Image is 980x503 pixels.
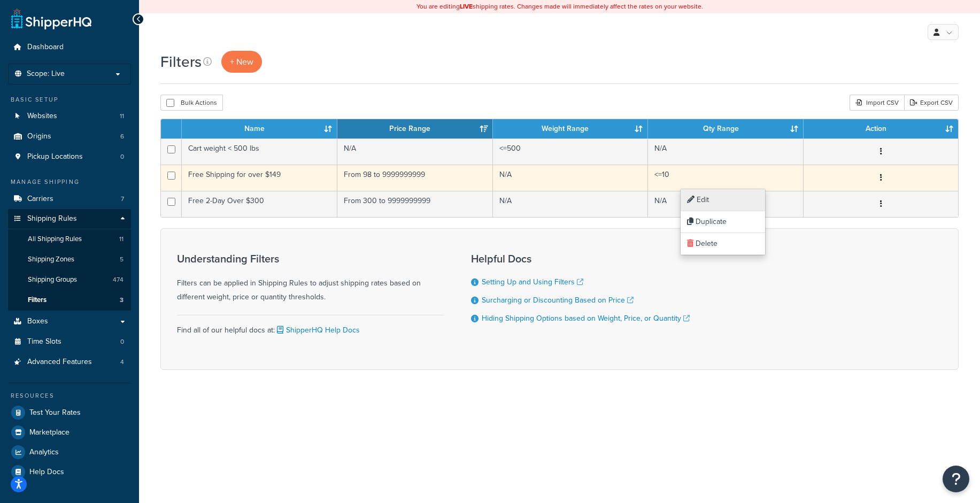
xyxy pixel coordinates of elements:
a: Test Your Rates [8,403,131,422]
a: Surcharging or Discounting Based on Price [482,295,634,306]
span: Marketplace [29,428,70,437]
span: 4 [120,358,124,367]
li: Origins [8,127,131,146]
th: Weight Range: activate to sort column ascending [493,119,649,138]
div: Filters can be applied in Shipping Rules to adjust shipping rates based on different weight, pric... [177,253,444,304]
span: 7 [121,195,124,204]
span: 3 [120,296,124,305]
a: Hiding Shipping Options based on Weight, Price, or Quantity [482,313,690,324]
a: ShipperHQ Home [11,8,91,29]
span: Advanced Features [27,358,92,367]
li: Advanced Features [8,352,131,372]
td: N/A [648,138,804,165]
a: Delete [681,233,765,255]
a: + New [221,51,262,73]
li: Carriers [8,189,131,209]
button: Bulk Actions [160,95,223,111]
th: Action: activate to sort column ascending [804,119,958,138]
a: Carriers 7 [8,189,131,209]
span: Shipping Groups [28,275,77,284]
span: Scope: Live [27,69,65,79]
div: Find all of our helpful docs at: [177,315,444,337]
a: Filters 3 [8,290,131,310]
a: ShipperHQ Help Docs [275,324,360,336]
span: Origins [27,132,51,141]
li: Time Slots [8,332,131,352]
span: 0 [120,152,124,161]
h3: Helpful Docs [471,253,690,265]
td: Cart weight < 500 lbs [182,138,337,165]
h1: Filters [160,51,202,72]
a: Websites 11 [8,106,131,126]
div: Basic Setup [8,95,131,104]
td: Free Shipping for over $149 [182,165,337,191]
div: Resources [8,391,131,400]
span: All Shipping Rules [28,235,82,244]
a: Shipping Rules [8,209,131,229]
a: Setting Up and Using Filters [482,276,583,288]
li: All Shipping Rules [8,229,131,249]
a: Marketplace [8,423,131,442]
td: <=10 [648,165,804,191]
div: Manage Shipping [8,177,131,187]
span: 11 [120,112,124,121]
th: Name: activate to sort column ascending [182,119,337,138]
li: Filters [8,290,131,310]
div: Import CSV [850,95,904,111]
b: LIVE [460,2,473,11]
td: From 300 to 9999999999 [337,191,493,217]
a: Time Slots 0 [8,332,131,352]
a: Shipping Groups 474 [8,270,131,290]
span: Boxes [27,317,48,326]
th: Qty Range: activate to sort column ascending [648,119,804,138]
li: Shipping Rules [8,209,131,311]
a: Pickup Locations 0 [8,147,131,167]
span: 5 [120,255,124,264]
th: Price Range: activate to sort column ascending [337,119,493,138]
span: 474 [113,275,124,284]
td: N/A [493,191,649,217]
span: 0 [120,337,124,346]
span: Shipping Zones [28,255,74,264]
h3: Understanding Filters [177,253,444,265]
a: Shipping Zones 5 [8,250,131,269]
a: Export CSV [904,95,959,111]
a: Help Docs [8,462,131,482]
button: Open Resource Center [943,466,969,492]
a: Advanced Features 4 [8,352,131,372]
span: Shipping Rules [27,214,77,223]
td: N/A [648,191,804,217]
a: Edit [681,189,765,211]
a: Origins 6 [8,127,131,146]
span: Help Docs [29,468,64,477]
span: Filters [28,296,47,305]
span: Test Your Rates [29,408,81,417]
a: Duplicate [681,211,765,233]
a: Boxes [8,312,131,331]
a: Analytics [8,443,131,462]
a: Dashboard [8,37,131,57]
span: Carriers [27,195,53,204]
span: + New [230,56,253,68]
span: Pickup Locations [27,152,83,161]
td: N/A [493,165,649,191]
td: Free 2-Day Over $300 [182,191,337,217]
span: Websites [27,112,57,121]
a: All Shipping Rules 11 [8,229,131,249]
li: Shipping Groups [8,270,131,290]
span: 11 [119,235,124,244]
span: Dashboard [27,43,64,52]
span: Time Slots [27,337,61,346]
td: <=500 [493,138,649,165]
li: Websites [8,106,131,126]
span: Analytics [29,448,59,457]
td: N/A [337,138,493,165]
li: Pickup Locations [8,147,131,167]
li: Shipping Zones [8,250,131,269]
